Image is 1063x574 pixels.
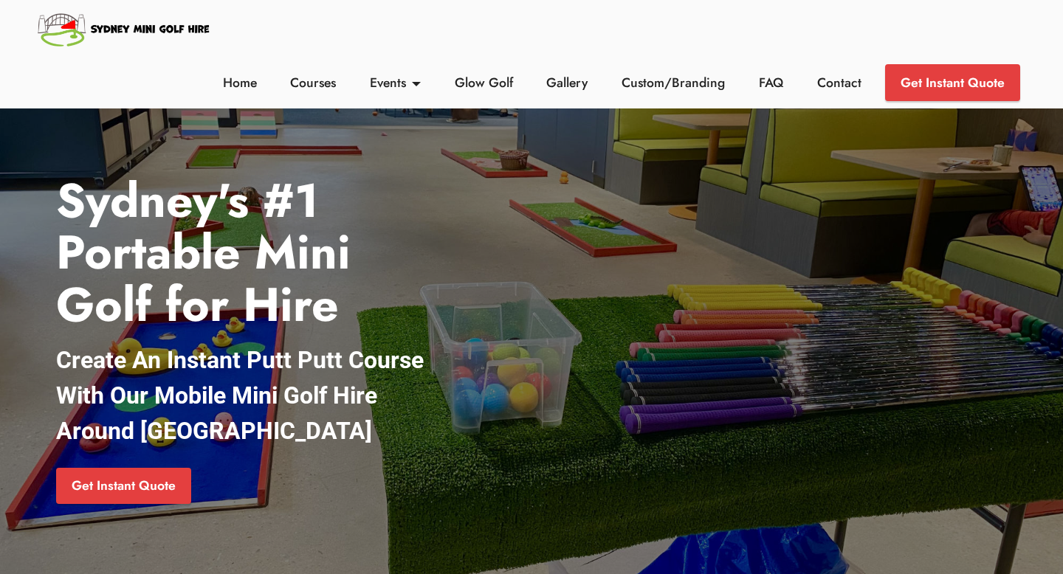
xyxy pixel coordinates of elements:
[35,7,213,50] img: Sydney Mini Golf Hire
[286,73,340,92] a: Courses
[450,73,517,92] a: Glow Golf
[618,73,729,92] a: Custom/Branding
[366,73,425,92] a: Events
[56,167,351,339] strong: Sydney's #1 Portable Mini Golf for Hire
[219,73,261,92] a: Home
[813,73,865,92] a: Contact
[56,346,424,445] strong: Create An Instant Putt Putt Course With Our Mobile Mini Golf Hire Around [GEOGRAPHIC_DATA]
[543,73,592,92] a: Gallery
[755,73,788,92] a: FAQ
[885,64,1020,101] a: Get Instant Quote
[56,468,191,505] a: Get Instant Quote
